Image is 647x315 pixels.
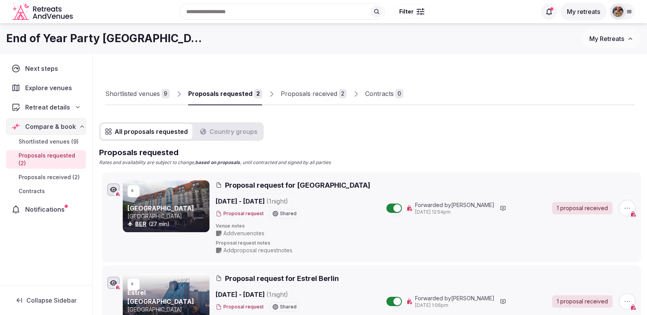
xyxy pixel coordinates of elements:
[582,29,641,48] button: My Retreats
[216,304,264,310] button: Proposal request
[6,292,86,309] button: Collapse Sidebar
[19,187,45,195] span: Contracts
[399,8,414,15] span: Filter
[6,80,86,96] a: Explore venues
[6,186,86,197] a: Contracts
[6,150,86,169] a: Proposals requested (2)
[105,89,160,98] div: Shortlisted venues
[266,291,288,298] span: ( 1 night )
[415,209,494,216] span: [DATE] 12:54pm
[195,159,240,165] strong: based on proposals
[415,201,494,209] span: Forwarded by [PERSON_NAME]
[281,89,337,98] div: Proposals received
[127,220,208,228] div: (27 min)
[196,124,262,139] button: Country groups
[415,294,494,302] span: Forwarded by [PERSON_NAME]
[589,35,624,43] span: My Retreats
[25,64,61,73] span: Next steps
[127,289,194,305] a: Estrel [GEOGRAPHIC_DATA]
[560,8,607,15] a: My retreats
[25,103,70,112] span: Retreat details
[216,290,352,299] span: [DATE] - [DATE]
[339,89,347,98] div: 2
[394,4,429,19] button: Filter
[6,136,86,147] a: Shortlisted venues (9)
[127,204,194,212] a: [GEOGRAPHIC_DATA]
[280,305,297,309] span: Shared
[99,159,641,166] p: Rates and availability are subject to change, , until contracted and signed by all parties
[161,89,170,98] div: 9
[188,89,252,98] div: Proposals requested
[216,197,352,206] span: [DATE] - [DATE]
[6,60,86,77] a: Next steps
[6,172,86,183] a: Proposals received (2)
[415,302,494,309] span: [DATE] 1:06pm
[216,240,636,247] span: Proposal request notes
[25,83,75,92] span: Explore venues
[135,221,146,227] a: BER
[127,306,208,313] p: [GEOGRAPHIC_DATA]
[365,89,394,98] div: Contracts
[216,223,636,229] span: Venue notes
[19,173,80,181] span: Proposals received (2)
[99,147,641,158] h2: Proposals requested
[395,89,403,98] div: 0
[365,83,403,105] a: Contracts0
[266,197,288,205] span: ( 1 night )
[281,83,347,105] a: Proposals received2
[254,89,262,98] div: 2
[216,211,264,217] button: Proposal request
[12,3,74,21] a: Visit the homepage
[105,83,170,105] a: Shortlisted venues9
[225,274,339,283] span: Proposal request for Estrel Berlin
[127,212,208,220] p: [GEOGRAPHIC_DATA]
[26,296,77,304] span: Collapse Sidebar
[101,124,192,139] button: All proposals requested
[19,138,79,146] span: Shortlisted venues (9)
[225,180,370,190] span: Proposal request for [GEOGRAPHIC_DATA]
[223,229,264,237] span: Add venue notes
[560,3,607,21] button: My retreats
[25,205,68,214] span: Notifications
[613,6,623,17] img: julen
[188,83,262,105] a: Proposals requested2
[19,152,83,167] span: Proposals requested (2)
[25,122,76,131] span: Compare & book
[280,211,297,216] span: Shared
[552,295,613,308] a: 1 proposal received
[6,201,86,217] a: Notifications
[12,3,74,21] svg: Retreats and Venues company logo
[552,202,613,214] a: 1 proposal received
[6,31,204,46] h1: End of Year Party [GEOGRAPHIC_DATA]
[223,247,292,254] span: Add proposal request notes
